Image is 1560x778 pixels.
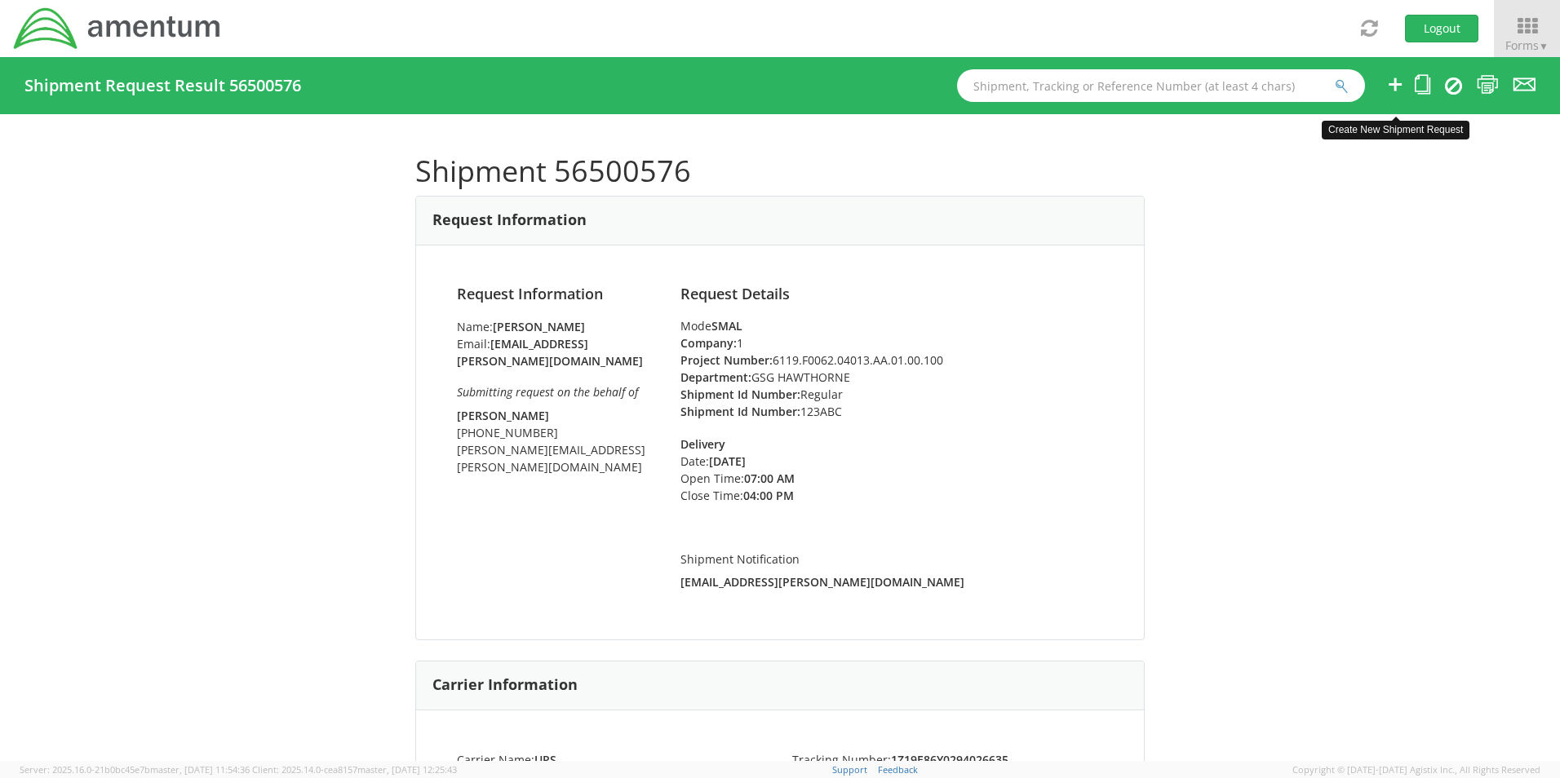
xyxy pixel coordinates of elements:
span: Server: 2025.16.0-21b0bc45e7b [20,763,250,776]
strong: Project Number: [680,352,773,368]
span: Client: 2025.14.0-cea8157 [252,763,457,776]
strong: 07:00 AM [744,471,795,486]
span: Forms [1505,38,1549,53]
strong: Delivery [680,436,725,452]
span: ▼ [1539,39,1549,53]
div: Create New Shipment Request [1322,121,1469,139]
strong: Company: [680,335,737,351]
strong: 1Z19E86Y0294026635 [891,752,1008,767]
strong: [PERSON_NAME] [493,319,585,334]
li: Regular [680,386,1103,403]
button: Logout [1405,15,1478,42]
h3: Carrier Information [432,677,578,693]
strong: [DATE] [709,453,746,469]
li: Email: [457,335,656,369]
h4: Shipment Request Result 56500576 [24,77,301,95]
li: GSG HAWTHORNE [680,369,1103,386]
strong: [PERSON_NAME] [457,408,549,423]
strong: UPS [534,752,556,767]
li: 1 [680,334,1103,351]
strong: [EMAIL_ADDRESS][PERSON_NAME][DOMAIN_NAME] [457,336,643,369]
h6: Submitting request on the behalf of [457,386,656,398]
li: Close Time: [680,487,844,504]
li: [PERSON_NAME][EMAIL_ADDRESS][PERSON_NAME][DOMAIN_NAME] [457,441,656,475]
li: [PHONE_NUMBER] [457,424,656,441]
li: Name: [457,318,656,335]
div: Mode [680,318,1103,334]
a: Feedback [878,763,918,776]
input: Shipment, Tracking or Reference Number (at least 4 chars) [957,69,1365,102]
span: master, [DATE] 11:54:36 [150,763,250,776]
li: Date: [680,453,844,470]
strong: [EMAIL_ADDRESS][PERSON_NAME][DOMAIN_NAME] [680,574,964,590]
h4: Request Information [457,286,656,303]
h1: Shipment 56500576 [415,155,1145,188]
strong: Shipment Id Number: [680,404,800,419]
strong: Shipment Id Number: [680,387,800,402]
h3: Request Information [432,212,587,228]
strong: SMAL [711,318,742,334]
li: Open Time: [680,470,844,487]
li: Tracking Number: [780,751,1115,768]
img: dyn-intl-logo-049831509241104b2a82.png [12,6,223,51]
li: 123ABC [680,403,1103,420]
strong: Department: [680,369,751,385]
h4: Request Details [680,286,1103,303]
span: Copyright © [DATE]-[DATE] Agistix Inc., All Rights Reserved [1292,763,1540,776]
span: master, [DATE] 12:25:43 [357,763,457,776]
h5: Shipment Notification [680,553,1103,565]
a: Support [832,763,867,776]
li: Carrier Name: [445,751,780,768]
strong: 04:00 PM [743,488,794,503]
li: 6119.F0062.04013.AA.01.00.100 [680,351,1103,369]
